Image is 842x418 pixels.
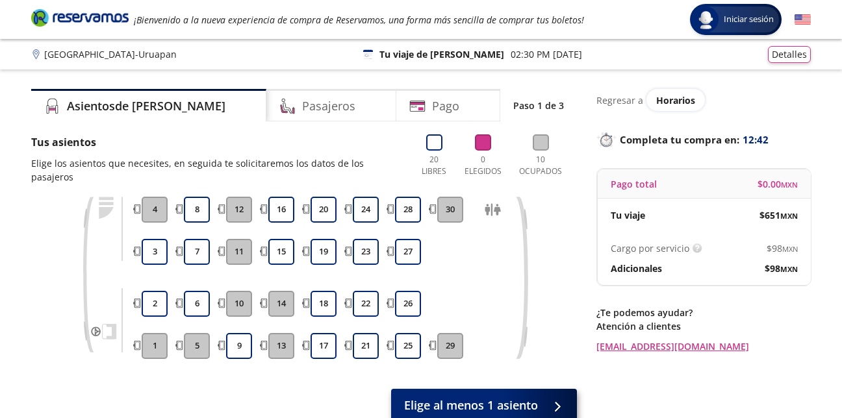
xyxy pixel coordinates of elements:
p: Cargo por servicio [611,241,689,255]
span: Horarios [656,94,695,106]
button: 9 [226,333,252,359]
button: 18 [311,291,337,317]
h4: Pago [432,97,459,115]
p: 10 Ocupados [514,154,567,177]
button: Detalles [768,46,811,63]
button: 29 [437,333,463,359]
button: 10 [226,291,252,317]
button: 15 [268,239,294,265]
span: Iniciar sesión [719,13,779,26]
p: 20 Libres [416,154,452,177]
button: 20 [311,197,337,223]
button: 14 [268,291,294,317]
a: Brand Logo [31,8,129,31]
button: 12 [226,197,252,223]
button: 22 [353,291,379,317]
i: Brand Logo [31,8,129,27]
button: 30 [437,197,463,223]
button: 17 [311,333,337,359]
p: 02:30 PM [DATE] [511,47,582,61]
span: $ 0.00 [758,177,798,191]
button: 7 [184,239,210,265]
p: Completa tu compra en : [596,130,811,149]
p: Tus asientos [31,134,403,150]
button: 6 [184,291,210,317]
button: 5 [184,333,210,359]
p: Regresar a [596,93,643,107]
h4: Asientos de [PERSON_NAME] [67,97,225,115]
p: ¿Te podemos ayudar? [596,306,811,319]
small: MXN [780,211,798,221]
button: 1 [142,333,168,359]
span: $ 98 [765,262,798,275]
span: $ 651 [759,208,798,222]
h4: Pasajeros [302,97,355,115]
button: 2 [142,291,168,317]
button: English [795,12,811,28]
p: Elige los asientos que necesites, en seguida te solicitaremos los datos de los pasajeros [31,156,403,184]
button: 28 [395,197,421,223]
button: 16 [268,197,294,223]
button: 4 [142,197,168,223]
a: [EMAIL_ADDRESS][DOMAIN_NAME] [596,339,811,353]
button: 3 [142,239,168,265]
button: 27 [395,239,421,265]
p: 0 Elegidos [461,154,504,177]
button: 19 [311,239,337,265]
p: Tu viaje de [PERSON_NAME] [379,47,504,61]
button: 21 [353,333,379,359]
span: 12:42 [743,132,769,147]
p: Paso 1 de 3 [513,99,564,112]
small: MXN [782,244,798,254]
em: ¡Bienvenido a la nueva experiencia de compra de Reservamos, una forma más sencilla de comprar tus... [134,14,584,26]
div: Regresar a ver horarios [596,89,811,111]
span: Elige al menos 1 asiento [404,397,538,414]
button: 11 [226,239,252,265]
button: 24 [353,197,379,223]
button: 26 [395,291,421,317]
p: [GEOGRAPHIC_DATA] - Uruapan [44,47,177,61]
button: 13 [268,333,294,359]
small: MXN [781,180,798,190]
p: Atención a clientes [596,319,811,333]
p: Adicionales [611,262,662,275]
button: 8 [184,197,210,223]
p: Pago total [611,177,657,191]
span: $ 98 [767,241,798,255]
p: Tu viaje [611,208,645,222]
button: 25 [395,333,421,359]
button: 23 [353,239,379,265]
small: MXN [780,264,798,274]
